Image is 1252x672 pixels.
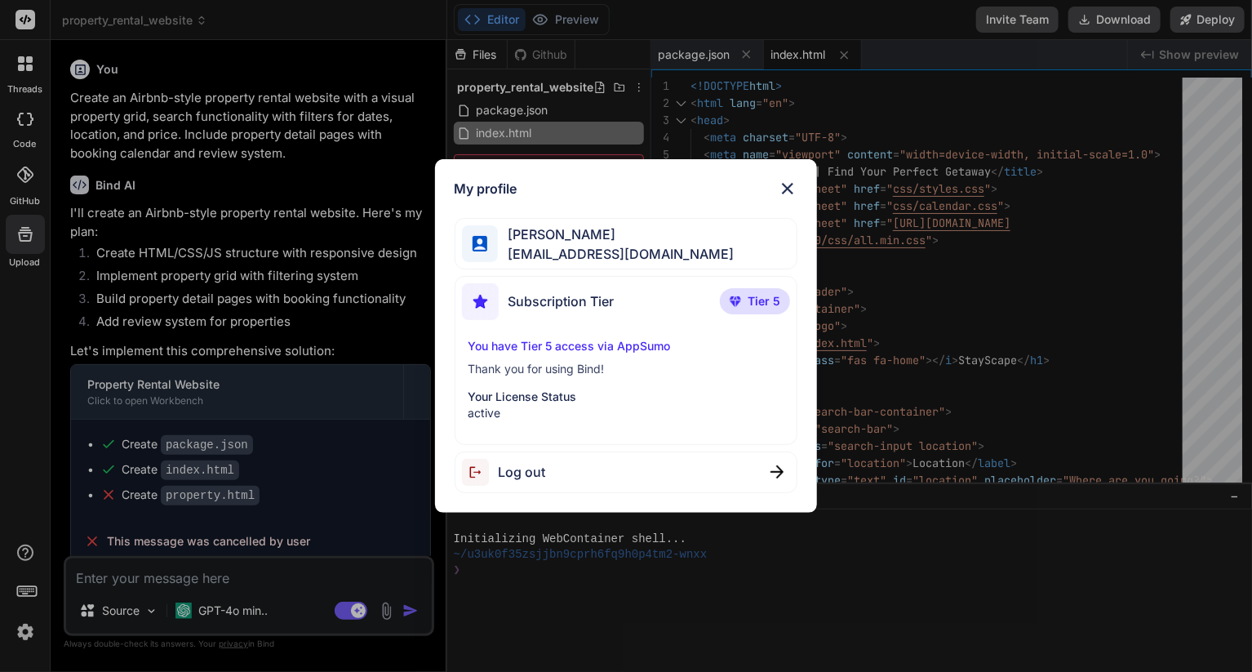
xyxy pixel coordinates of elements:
[468,405,784,421] p: active
[455,179,517,198] h1: My profile
[468,389,784,405] p: Your License Status
[462,283,499,320] img: subscription
[473,236,488,251] img: profile
[468,361,784,377] p: Thank you for using Bind!
[730,296,741,306] img: premium
[778,179,797,198] img: close
[770,465,784,478] img: close
[462,459,499,486] img: logout
[498,225,734,244] span: [PERSON_NAME]
[498,244,734,264] span: [EMAIL_ADDRESS][DOMAIN_NAME]
[748,293,780,309] span: Tier 5
[508,291,615,311] span: Subscription Tier
[499,462,546,482] span: Log out
[468,338,784,354] p: You have Tier 5 access via AppSumo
